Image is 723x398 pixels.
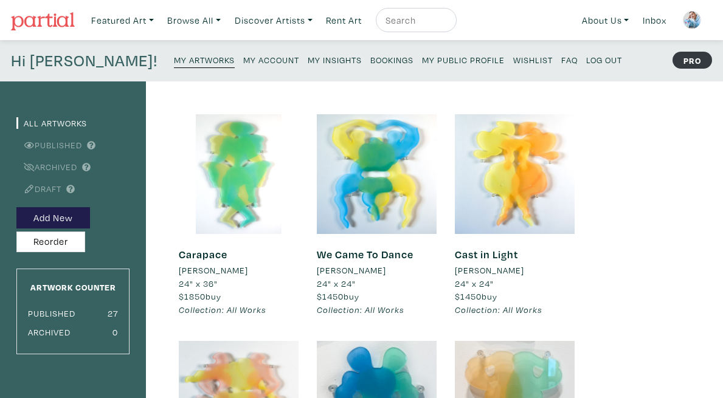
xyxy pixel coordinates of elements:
span: buy [179,290,221,302]
img: phpThumb.php [683,11,701,29]
small: 0 [112,326,118,338]
a: Browse All [162,8,226,33]
small: Bookings [370,54,413,66]
span: 24" x 24" [317,278,356,289]
em: Collection: All Works [317,304,404,315]
a: My Account [243,51,299,67]
a: My Insights [308,51,362,67]
li: [PERSON_NAME] [455,264,524,277]
button: Add New [16,207,90,228]
button: Reorder [16,232,85,253]
small: Artwork Counter [30,281,116,293]
span: $1850 [179,290,206,302]
a: FAQ [561,51,578,67]
small: Log Out [586,54,622,66]
a: Discover Artists [229,8,318,33]
a: About Us [576,8,635,33]
a: Carapace [179,247,227,261]
a: Log Out [586,51,622,67]
small: FAQ [561,54,578,66]
small: My Account [243,54,299,66]
li: [PERSON_NAME] [179,264,248,277]
small: My Artworks [174,54,235,66]
small: Wishlist [513,54,553,66]
a: Featured Art [86,8,159,33]
span: 24" x 36" [179,278,218,289]
a: Bookings [370,51,413,67]
em: Collection: All Works [179,304,266,315]
strong: PRO [673,52,712,69]
span: buy [317,290,359,302]
a: [PERSON_NAME] [317,264,437,277]
a: We Came To Dance [317,247,413,261]
a: Draft [16,183,61,194]
span: $1450 [455,290,482,302]
a: [PERSON_NAME] [455,264,575,277]
a: My Artworks [174,51,235,68]
em: Collection: All Works [455,304,542,315]
a: All Artworks [16,117,87,129]
small: My Public Profile [422,54,505,66]
a: Published [16,139,82,151]
a: Cast in Light [455,247,518,261]
small: My Insights [308,54,362,66]
li: [PERSON_NAME] [317,264,386,277]
small: 27 [108,307,118,319]
small: Archived [28,326,71,338]
a: Wishlist [513,51,553,67]
span: buy [455,290,497,302]
a: [PERSON_NAME] [179,264,299,277]
span: $1450 [317,290,344,302]
a: My Public Profile [422,51,505,67]
a: Rent Art [320,8,367,33]
small: Published [28,307,75,319]
input: Search [384,13,445,28]
a: Inbox [637,8,672,33]
a: Archived [16,161,77,173]
h4: Hi [PERSON_NAME]! [11,51,157,70]
span: 24" x 24" [455,278,494,289]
